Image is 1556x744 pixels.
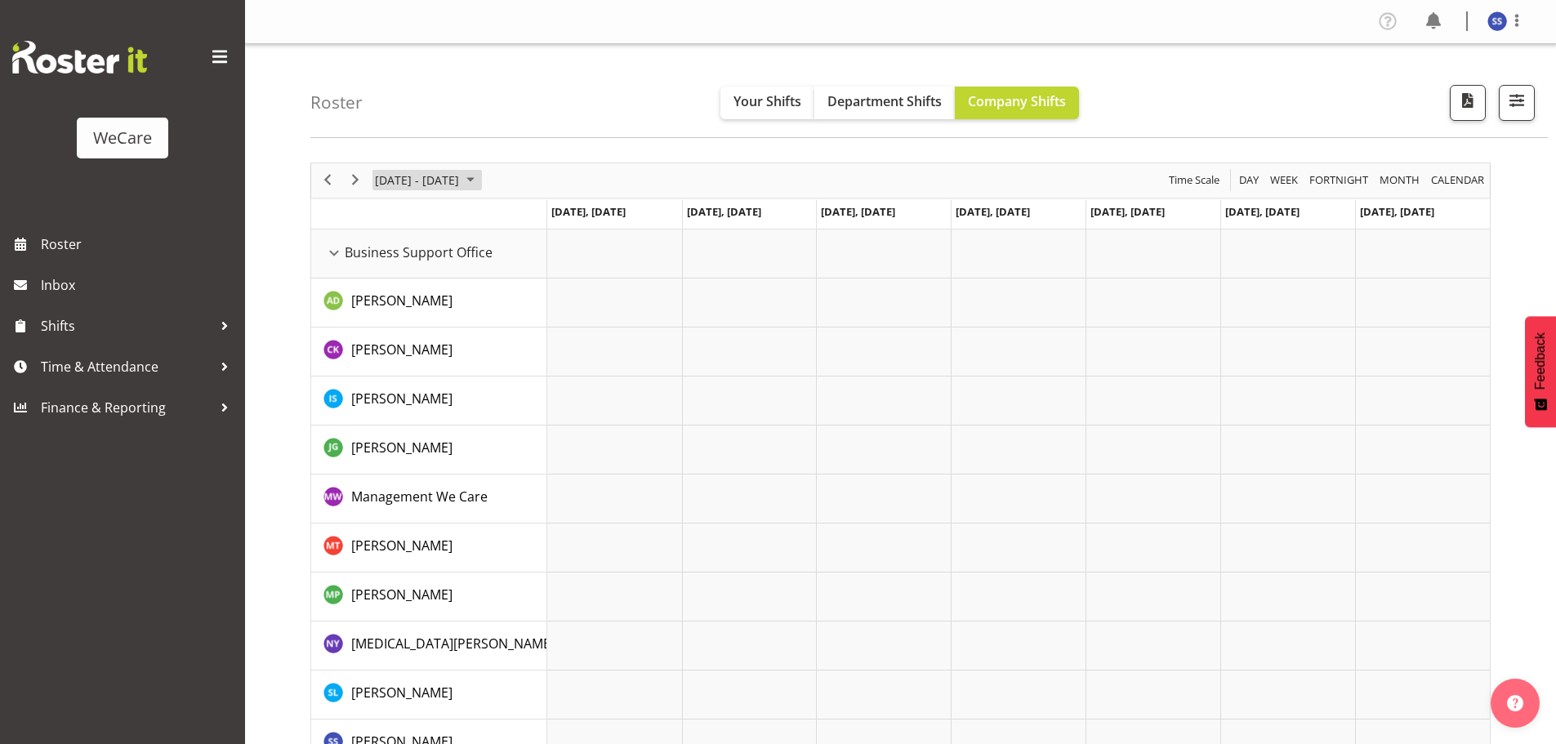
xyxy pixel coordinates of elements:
[311,327,547,376] td: Chloe Kim resource
[351,487,488,506] a: Management We Care
[345,170,367,190] button: Next
[351,635,555,653] span: [MEDICAL_DATA][PERSON_NAME]
[311,621,547,670] td: Nikita Yates resource
[821,204,895,219] span: [DATE], [DATE]
[1429,170,1487,190] button: Month
[1377,170,1423,190] button: Timeline Month
[351,341,453,359] span: [PERSON_NAME]
[1308,170,1370,190] span: Fortnight
[1533,332,1548,390] span: Feedback
[720,87,814,119] button: Your Shifts
[351,537,453,555] span: [PERSON_NAME]
[311,278,547,327] td: Aleea Devenport resource
[1450,85,1486,121] button: Download a PDF of the roster according to the set date range.
[351,585,453,604] a: [PERSON_NAME]
[1507,695,1523,711] img: help-xxl-2.png
[351,389,453,408] a: [PERSON_NAME]
[41,354,212,379] span: Time & Attendance
[351,292,453,310] span: [PERSON_NAME]
[1237,170,1262,190] button: Timeline Day
[1090,204,1165,219] span: [DATE], [DATE]
[351,438,453,457] a: [PERSON_NAME]
[551,204,626,219] span: [DATE], [DATE]
[311,425,547,474] td: Janine Grundler resource
[373,170,461,190] span: [DATE] - [DATE]
[1307,170,1371,190] button: Fortnight
[311,523,547,572] td: Michelle Thomas resource
[369,163,484,198] div: June 24 - 30, 2024
[1268,170,1301,190] button: Timeline Week
[351,683,453,702] a: [PERSON_NAME]
[1499,85,1535,121] button: Filter Shifts
[351,390,453,408] span: [PERSON_NAME]
[1166,170,1223,190] button: Time Scale
[351,439,453,457] span: [PERSON_NAME]
[351,586,453,604] span: [PERSON_NAME]
[687,204,761,219] span: [DATE], [DATE]
[1225,204,1300,219] span: [DATE], [DATE]
[1378,170,1421,190] span: Month
[956,204,1030,219] span: [DATE], [DATE]
[351,536,453,555] a: [PERSON_NAME]
[351,488,488,506] span: Management We Care
[314,163,341,198] div: previous period
[827,92,942,110] span: Department Shifts
[311,474,547,523] td: Management We Care resource
[341,163,369,198] div: next period
[733,92,801,110] span: Your Shifts
[1525,316,1556,427] button: Feedback - Show survey
[311,376,547,425] td: Isabel Simcox resource
[351,340,453,359] a: [PERSON_NAME]
[1487,11,1507,31] img: savita-savita11083.jpg
[41,395,212,420] span: Finance & Reporting
[41,314,212,338] span: Shifts
[317,170,339,190] button: Previous
[1167,170,1221,190] span: Time Scale
[41,232,237,256] span: Roster
[351,684,453,702] span: [PERSON_NAME]
[1237,170,1260,190] span: Day
[12,41,147,74] img: Rosterit website logo
[310,93,363,112] h4: Roster
[311,670,547,719] td: Sarah Lamont resource
[968,92,1066,110] span: Company Shifts
[311,229,547,278] td: Business Support Office resource
[1268,170,1300,190] span: Week
[41,273,237,297] span: Inbox
[311,572,547,621] td: Millie Pumphrey resource
[372,170,482,190] button: June 2024
[1429,170,1486,190] span: calendar
[351,291,453,310] a: [PERSON_NAME]
[345,243,493,262] span: Business Support Office
[955,87,1079,119] button: Company Shifts
[93,126,152,150] div: WeCare
[351,634,555,653] a: [MEDICAL_DATA][PERSON_NAME]
[814,87,955,119] button: Department Shifts
[1360,204,1434,219] span: [DATE], [DATE]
